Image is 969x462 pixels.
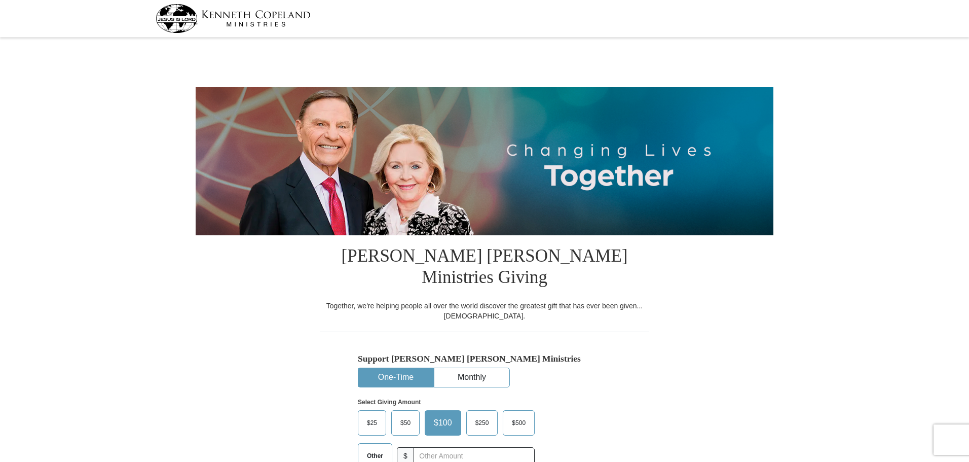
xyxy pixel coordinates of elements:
[358,353,611,364] h5: Support [PERSON_NAME] [PERSON_NAME] Ministries
[358,368,433,387] button: One-Time
[362,415,382,431] span: $25
[507,415,531,431] span: $500
[395,415,416,431] span: $50
[156,4,311,33] img: kcm-header-logo.svg
[358,399,421,406] strong: Select Giving Amount
[434,368,509,387] button: Monthly
[429,415,457,431] span: $100
[470,415,494,431] span: $250
[320,235,649,301] h1: [PERSON_NAME] [PERSON_NAME] Ministries Giving
[320,301,649,321] div: Together, we're helping people all over the world discover the greatest gift that has ever been g...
